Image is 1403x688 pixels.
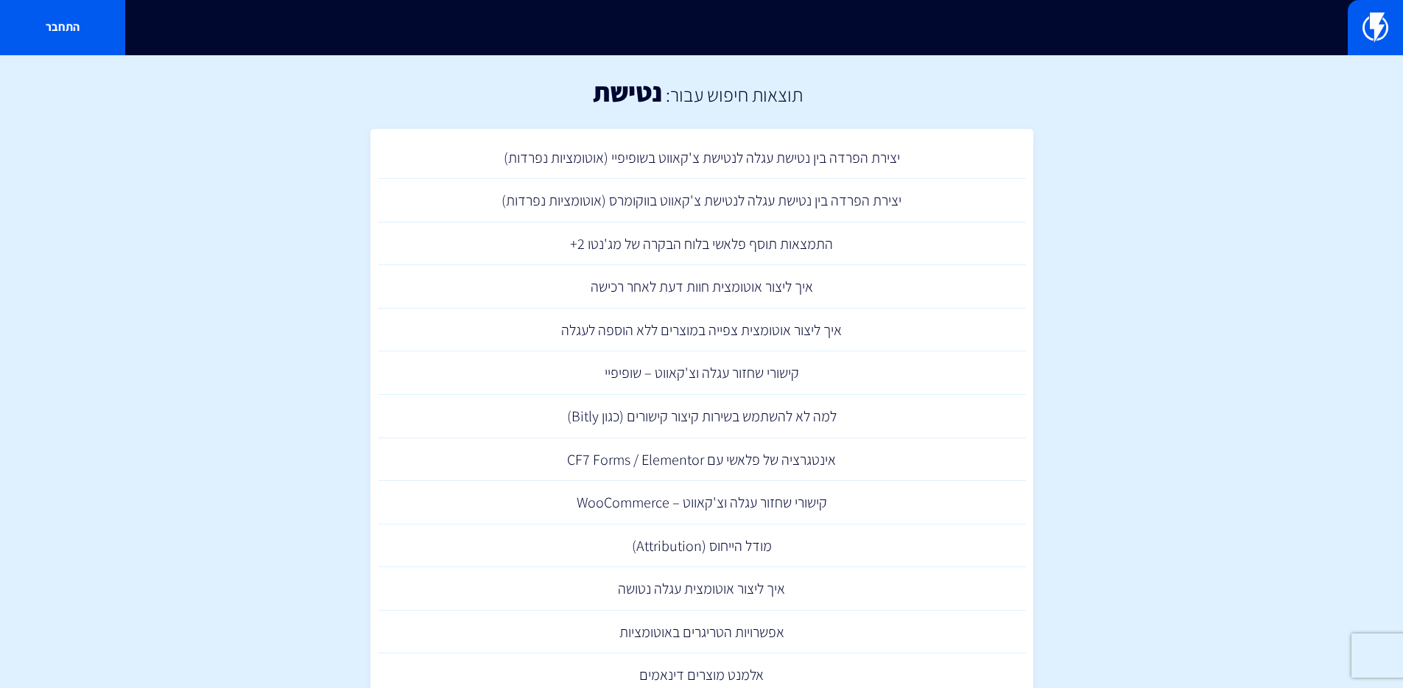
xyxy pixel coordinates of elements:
[378,438,1026,482] a: אינטגרציה של פלאשי עם CF7 Forms / Elementor
[378,265,1026,309] a: איך ליצור אוטומצית חוות דעת לאחר רכישה
[378,524,1026,568] a: מודל הייחוס (Attribution)
[378,611,1026,654] a: אפשרויות הטריגרים באוטומציות
[662,84,803,105] h2: תוצאות חיפוש עבור:
[378,309,1026,352] a: איך ליצור אוטומצית צפייה במוצרים ללא הוספה לעגלה
[378,136,1026,180] a: יצירת הפרדה בין נטישת עגלה לנטישת צ'קאווט בשופיפיי (אוטומציות נפרדות)
[378,179,1026,222] a: יצירת הפרדה בין נטישת עגלה לנטישת צ'קאווט בווקומרס (אוטומציות נפרדות)
[378,222,1026,266] a: התמצאות תוסף פלאשי בלוח הבקרה של מג'נטו 2+
[378,395,1026,438] a: למה לא להשתמש בשירות קיצור קישורים (כגון Bitly)
[378,351,1026,395] a: קישורי שחזור עגלה וצ'קאווט – שופיפיי
[593,77,662,107] h1: נטישת
[378,567,1026,611] a: איך ליצור אוטומצית עגלה נטושה
[378,481,1026,524] a: קישורי שחזור עגלה וצ'קאווט – WooCommerce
